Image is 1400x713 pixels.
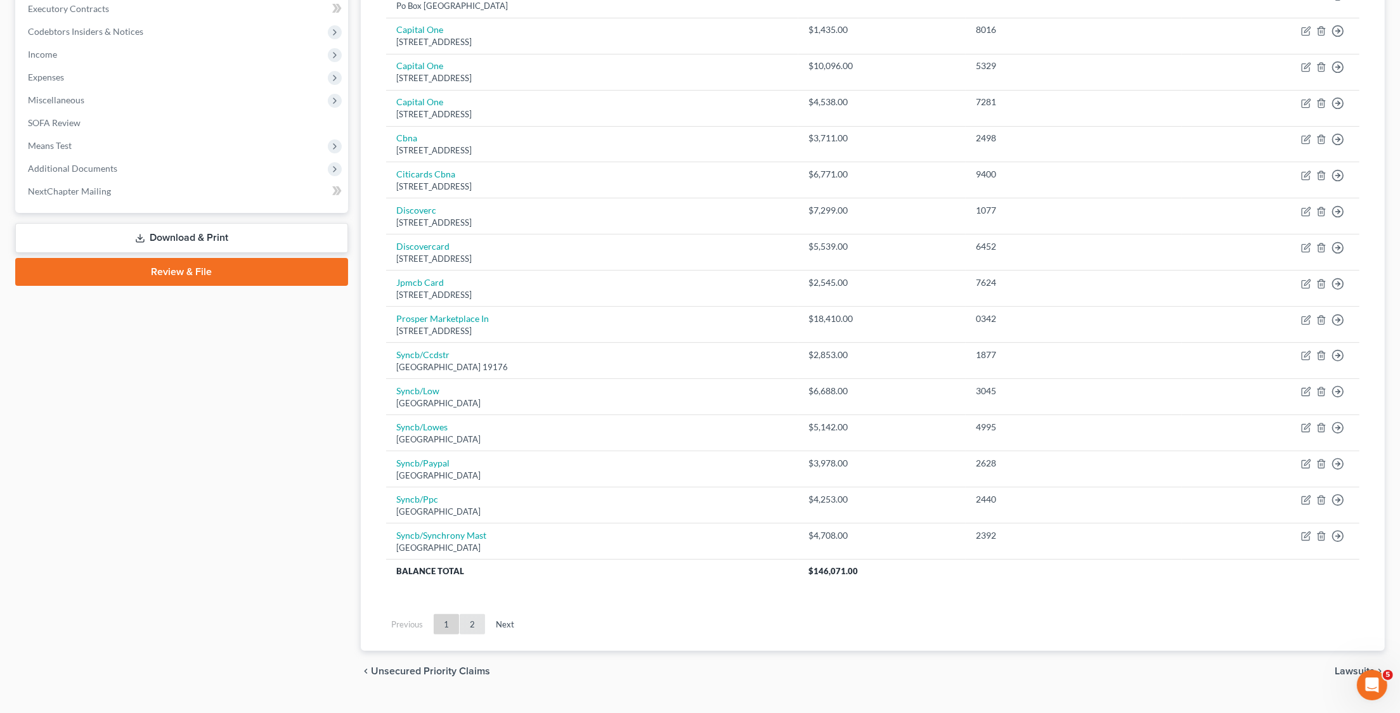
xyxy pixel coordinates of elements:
a: Prosper Marketplace In [396,313,489,324]
div: 4995 [976,421,1172,434]
div: [GEOGRAPHIC_DATA] 19176 [396,361,788,373]
a: Download & Print [15,223,348,253]
div: $7,299.00 [808,204,956,217]
div: 7281 [976,96,1172,108]
th: Balance Total [386,560,798,582]
div: [GEOGRAPHIC_DATA] [396,470,788,482]
a: Review & File [15,258,348,286]
span: Expenses [28,72,64,82]
a: Syncb/Low [396,385,439,396]
div: 9400 [976,168,1172,181]
div: [STREET_ADDRESS] [396,217,788,229]
a: Next [486,614,524,634]
a: Discoverc [396,205,436,215]
div: 2628 [976,457,1172,470]
a: Syncb/Ppc [396,494,438,504]
div: [STREET_ADDRESS] [396,253,788,265]
div: [STREET_ADDRESS] [396,289,788,301]
a: Discovercard [396,241,450,252]
div: 1077 [976,204,1172,217]
div: $5,539.00 [808,240,956,253]
a: Syncb/Ccdstr [396,349,450,360]
span: Executory Contracts [28,3,109,14]
div: $6,771.00 [808,168,956,181]
div: 6452 [976,240,1172,253]
a: Syncb/Synchrony Mast [396,530,486,541]
a: Jpmcb Card [396,277,444,288]
div: [GEOGRAPHIC_DATA] [396,542,788,554]
div: [STREET_ADDRESS] [396,325,788,337]
div: [GEOGRAPHIC_DATA] [396,397,788,409]
span: $146,071.00 [808,566,858,576]
div: $2,545.00 [808,276,956,289]
div: 5329 [976,60,1172,72]
div: [GEOGRAPHIC_DATA] [396,506,788,518]
a: Cbna [396,132,417,143]
a: NextChapter Mailing [18,180,348,203]
span: NextChapter Mailing [28,186,111,196]
div: [STREET_ADDRESS] [396,36,788,48]
div: $3,711.00 [808,132,956,145]
span: Additional Documents [28,163,117,174]
a: 2 [460,614,485,634]
div: $4,708.00 [808,529,956,542]
div: 3045 [976,385,1172,397]
div: [GEOGRAPHIC_DATA] [396,434,788,446]
div: [STREET_ADDRESS] [396,181,788,193]
div: 7624 [976,276,1172,289]
a: Capital One [396,96,443,107]
a: Citicards Cbna [396,169,455,179]
iframe: Intercom live chat [1357,670,1387,700]
div: $1,435.00 [808,23,956,36]
div: $5,142.00 [808,421,956,434]
button: Lawsuits chevron_right [1335,666,1385,676]
span: Miscellaneous [28,94,84,105]
div: [STREET_ADDRESS] [396,72,788,84]
div: 8016 [976,23,1172,36]
a: Capital One [396,60,443,71]
div: 2392 [976,529,1172,542]
div: [STREET_ADDRESS] [396,108,788,120]
span: Means Test [28,140,72,151]
span: 5 [1383,670,1393,680]
i: chevron_right [1375,666,1385,676]
span: Unsecured Priority Claims [371,666,490,676]
a: Capital One [396,24,443,35]
a: Syncb/Lowes [396,421,448,432]
span: SOFA Review [28,117,81,128]
div: $10,096.00 [808,60,956,72]
div: $2,853.00 [808,349,956,361]
button: chevron_left Unsecured Priority Claims [361,666,490,676]
div: 2440 [976,493,1172,506]
div: 1877 [976,349,1172,361]
div: 2498 [976,132,1172,145]
div: $4,538.00 [808,96,956,108]
div: $18,410.00 [808,312,956,325]
span: Income [28,49,57,60]
a: 1 [434,614,459,634]
span: Codebtors Insiders & Notices [28,26,143,37]
div: $6,688.00 [808,385,956,397]
a: SOFA Review [18,112,348,134]
a: Syncb/Paypal [396,458,450,468]
div: [STREET_ADDRESS] [396,145,788,157]
div: 0342 [976,312,1172,325]
div: $4,253.00 [808,493,956,506]
span: Lawsuits [1335,666,1375,676]
div: $3,978.00 [808,457,956,470]
i: chevron_left [361,666,371,676]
